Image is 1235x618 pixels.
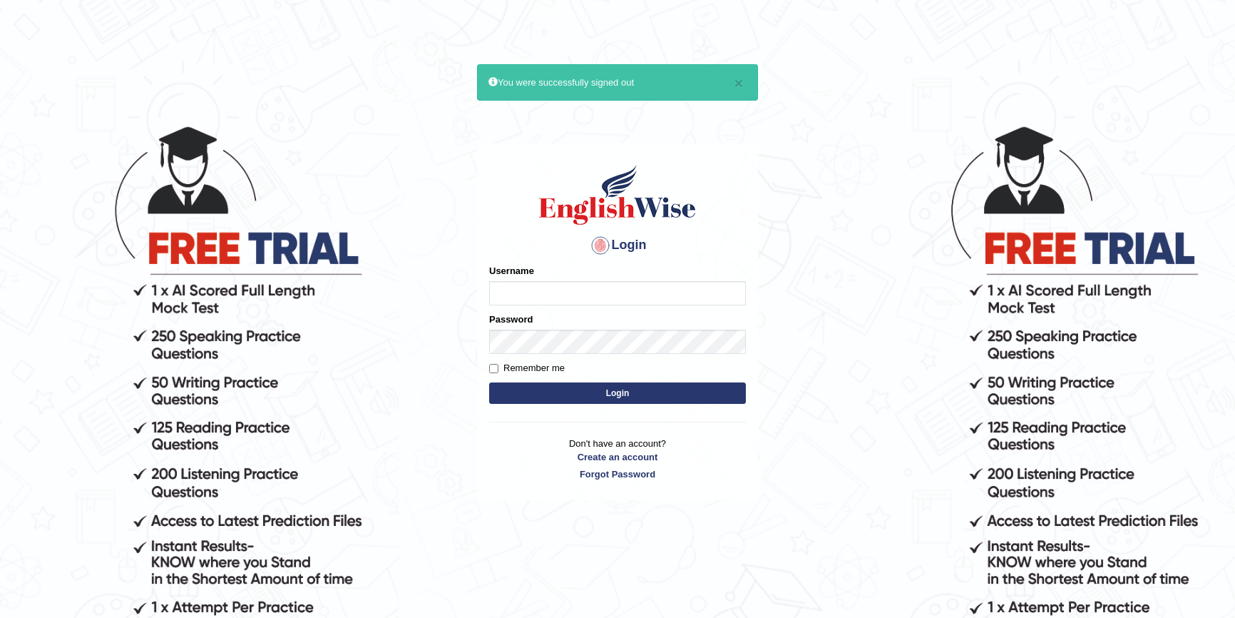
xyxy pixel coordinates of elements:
label: Username [489,264,534,278]
label: Remember me [489,361,565,375]
a: Create an account [489,450,746,464]
p: Don't have an account? [489,437,746,481]
button: × [734,76,743,91]
input: Remember me [489,364,498,373]
a: Forgot Password [489,467,746,481]
label: Password [489,313,533,326]
img: Logo of English Wise sign in for intelligent practice with AI [536,163,699,227]
button: Login [489,383,746,404]
div: You were successfully signed out [477,64,758,101]
h4: Login [489,234,746,257]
